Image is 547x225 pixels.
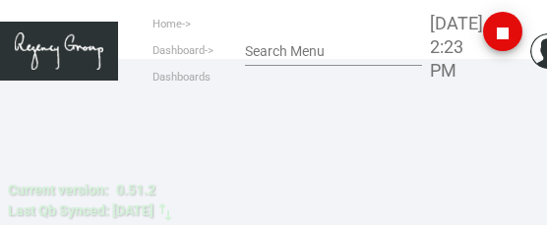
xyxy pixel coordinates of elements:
[152,71,211,84] span: Dashboards
[8,180,108,200] div: Current version:
[483,12,522,51] button: stop
[491,22,515,45] i: stop
[8,200,153,221] div: Last Qb Synced: [DATE]
[116,180,155,200] div: 0.51.2
[152,44,205,57] span: Dashboard
[152,18,182,30] span: Home
[430,12,483,83] label: [DATE] 2:23 PM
